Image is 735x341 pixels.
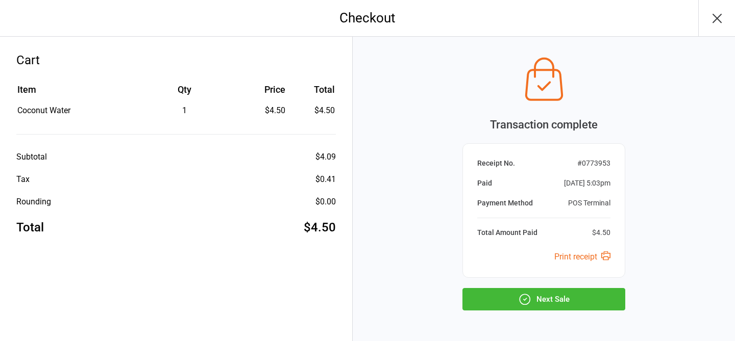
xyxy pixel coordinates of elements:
div: Total Amount Paid [477,227,537,238]
div: POS Terminal [568,198,610,208]
div: 1 [134,104,235,117]
div: Paid [477,178,492,189]
div: $0.41 [315,173,336,186]
div: Receipt No. [477,158,515,169]
div: Tax [16,173,30,186]
div: Subtotal [16,151,47,163]
span: Coconut Water [17,106,70,115]
div: $4.50 [236,104,285,117]
div: $0.00 [315,196,336,208]
div: Rounding [16,196,51,208]
th: Total [289,83,335,103]
div: Total [16,218,44,237]
div: $4.09 [315,151,336,163]
div: $4.50 [304,218,336,237]
div: $4.50 [592,227,610,238]
th: Item [17,83,133,103]
div: Payment Method [477,198,533,208]
div: Cart [16,51,336,69]
button: Next Sale [462,288,625,310]
div: Transaction complete [462,116,625,133]
div: # 0773953 [577,158,610,169]
th: Qty [134,83,235,103]
a: Print receipt [554,252,610,261]
td: $4.50 [289,104,335,117]
div: Price [236,83,285,96]
div: [DATE] 5:03pm [564,178,610,189]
